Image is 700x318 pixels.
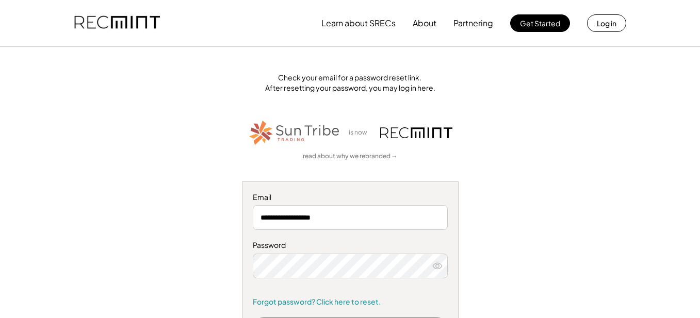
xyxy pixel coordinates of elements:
[346,128,375,137] div: is now
[321,13,396,34] button: Learn about SRECs
[253,192,448,203] div: Email
[303,152,398,161] a: read about why we rebranded →
[248,119,341,147] img: STT_Horizontal_Logo%2B-%2BColor.png
[453,13,493,34] button: Partnering
[380,127,452,138] img: recmint-logotype%403x.png
[74,6,160,41] img: recmint-logotype%403x.png
[587,14,626,32] button: Log in
[253,297,448,307] a: Forgot password? Click here to reset.
[413,13,436,34] button: About
[32,73,668,93] div: Check your email for a password reset link. After resetting your password, you may log in here.
[510,14,570,32] button: Get Started
[253,240,448,250] div: Password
